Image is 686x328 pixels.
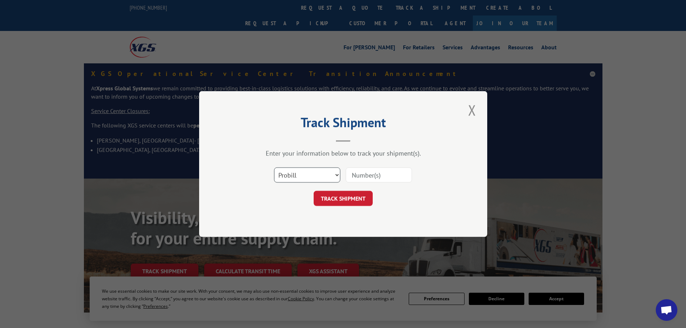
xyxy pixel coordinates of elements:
[656,299,677,321] a: Open chat
[466,100,478,120] button: Close modal
[235,117,451,131] h2: Track Shipment
[235,149,451,157] div: Enter your information below to track your shipment(s).
[346,167,412,183] input: Number(s)
[314,191,373,206] button: TRACK SHIPMENT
